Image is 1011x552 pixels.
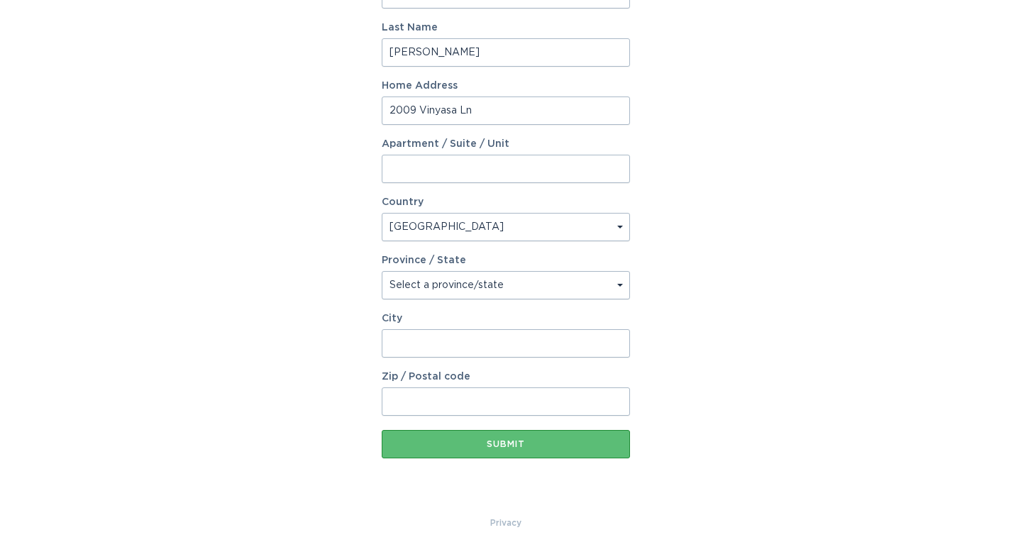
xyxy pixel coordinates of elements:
label: Country [382,197,424,207]
div: Submit [389,440,623,448]
button: Submit [382,430,630,458]
a: Privacy Policy & Terms of Use [490,515,521,531]
label: Last Name [382,23,630,33]
label: Province / State [382,255,466,265]
label: City [382,314,630,324]
label: Apartment / Suite / Unit [382,139,630,149]
label: Home Address [382,81,630,91]
label: Zip / Postal code [382,372,630,382]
